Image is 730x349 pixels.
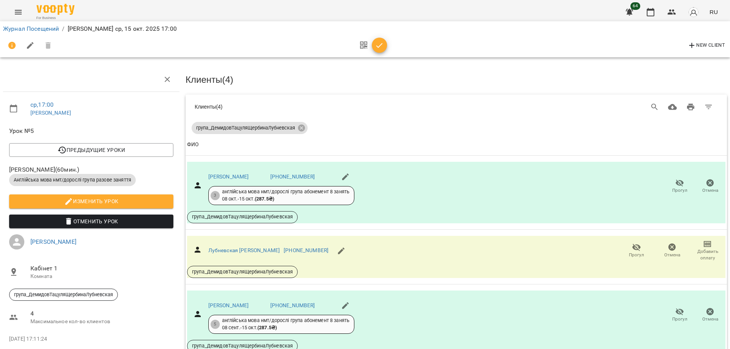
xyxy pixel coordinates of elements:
[688,7,699,17] img: avatar_s.png
[187,268,297,275] span: група_ДемидовТацуляЩербинаЛубневская
[208,247,280,253] a: Лубневская [PERSON_NAME]
[630,2,640,10] span: 64
[10,291,117,298] span: група_ДемидовТацуляЩербинаЛубневская
[68,24,177,33] p: [PERSON_NAME] ср, 15 окт. 2025 17:00
[30,318,173,325] p: Максимальное кол-во клиентов
[709,8,718,16] span: RU
[9,3,27,21] button: Menu
[665,305,695,326] button: Прогул
[255,196,274,202] b: ( 287.5 ₴ )
[195,103,434,111] div: Клиенты ( 4 )
[15,145,167,155] span: Предыдущие уроки
[9,289,118,301] div: група_ДемидовТацуляЩербинаЛубневская
[663,98,682,116] button: Загрузить в CSV
[270,302,315,308] a: [PHONE_NUMBER]
[30,264,173,273] span: Кабінет 1
[187,140,198,149] div: Sort
[694,248,721,261] span: Добавить оплату
[187,140,725,149] span: ФИО
[192,125,300,131] span: група_ДемидовТацуляЩербинаЛубневская
[665,176,695,197] button: Прогул
[30,309,173,318] span: 4
[702,187,718,194] span: Отмена
[36,16,75,21] span: For Business
[15,217,167,226] span: Отменить Урок
[211,320,220,329] div: 5
[654,240,690,261] button: Отмена
[695,176,725,197] button: Отмена
[62,24,64,33] li: /
[619,240,654,261] button: Прогул
[687,41,725,50] span: New Client
[706,5,721,19] button: RU
[9,215,173,228] button: Отменить Урок
[672,316,687,322] span: Прогул
[664,252,680,258] span: Отмена
[3,24,727,33] nav: breadcrumb
[9,335,173,343] p: [DATE] 17:11:24
[186,75,727,85] h3: Клиенты ( 4 )
[9,177,136,183] span: Англійська мова нмт/дорослі група разове заняття
[36,4,75,15] img: Voopty Logo
[222,188,350,202] div: англійська мова нмт/дорослі група абонемент 8 занять 08 окт. - 15 окт.
[284,247,328,253] a: [PHONE_NUMBER]
[208,174,249,180] a: [PERSON_NAME]
[3,25,59,32] a: Журнал Посещений
[211,191,220,200] div: 3
[187,213,297,220] span: група_ДемидовТацуляЩербинаЛубневская
[700,98,718,116] button: Фильтр
[672,187,687,194] span: Прогул
[270,174,315,180] a: [PHONE_NUMBER]
[690,240,725,261] button: Добавить оплату
[629,252,644,258] span: Прогул
[30,273,173,280] p: Комната
[695,305,725,326] button: Отмена
[686,39,727,52] button: New Client
[9,126,173,136] span: Урок №5
[30,110,71,116] a: [PERSON_NAME]
[15,197,167,206] span: Изменить урок
[646,98,664,116] button: Search
[9,143,173,157] button: Предыдущие уроки
[30,101,54,108] a: ср , 17:00
[187,140,198,149] div: ФИО
[702,316,718,322] span: Отмена
[257,325,277,330] b: ( 287.5 ₴ )
[9,194,173,208] button: Изменить урок
[192,122,308,134] div: група_ДемидовТацуляЩербинаЛубневская
[222,317,350,331] div: англійська мова нмт/дорослі група абонемент 8 занять 08 сент. - 15 окт.
[9,165,173,174] span: [PERSON_NAME] ( 60 мин. )
[682,98,700,116] button: Распечатать
[208,302,249,308] a: [PERSON_NAME]
[30,238,76,245] a: [PERSON_NAME]
[186,95,727,119] div: Table Toolbar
